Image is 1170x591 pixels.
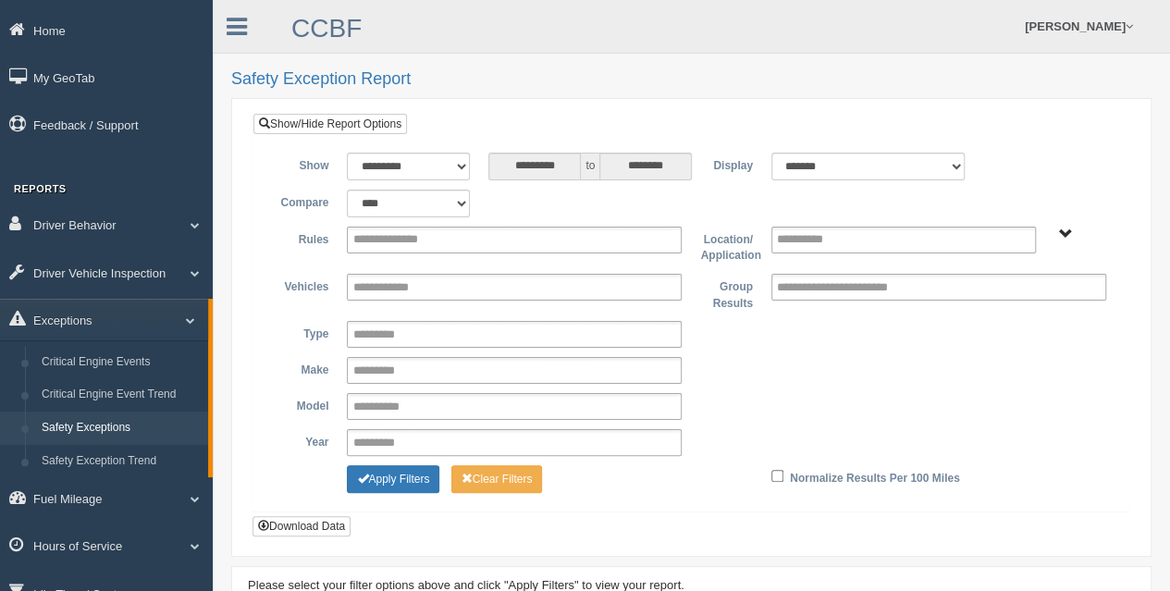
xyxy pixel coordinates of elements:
a: Safety Exception Trend [33,445,208,478]
a: Safety Exceptions [33,412,208,445]
span: to [581,153,599,180]
button: Change Filter Options [347,465,439,493]
label: Show [267,153,338,175]
a: Critical Engine Event Trend [33,378,208,412]
label: Display [691,153,761,175]
button: Change Filter Options [451,465,543,493]
label: Vehicles [267,274,338,296]
a: CCBF [291,14,362,43]
h2: Safety Exception Report [231,70,1152,89]
label: Year [267,429,338,451]
label: Rules [267,227,338,249]
label: Type [267,321,338,343]
label: Group Results [691,274,761,312]
a: Show/Hide Report Options [253,114,407,134]
label: Normalize Results Per 100 Miles [790,465,959,487]
label: Make [267,357,338,379]
label: Model [267,393,338,415]
label: Location/ Application [691,227,761,265]
a: Critical Engine Events [33,346,208,379]
button: Download Data [252,516,351,536]
label: Compare [267,190,338,212]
